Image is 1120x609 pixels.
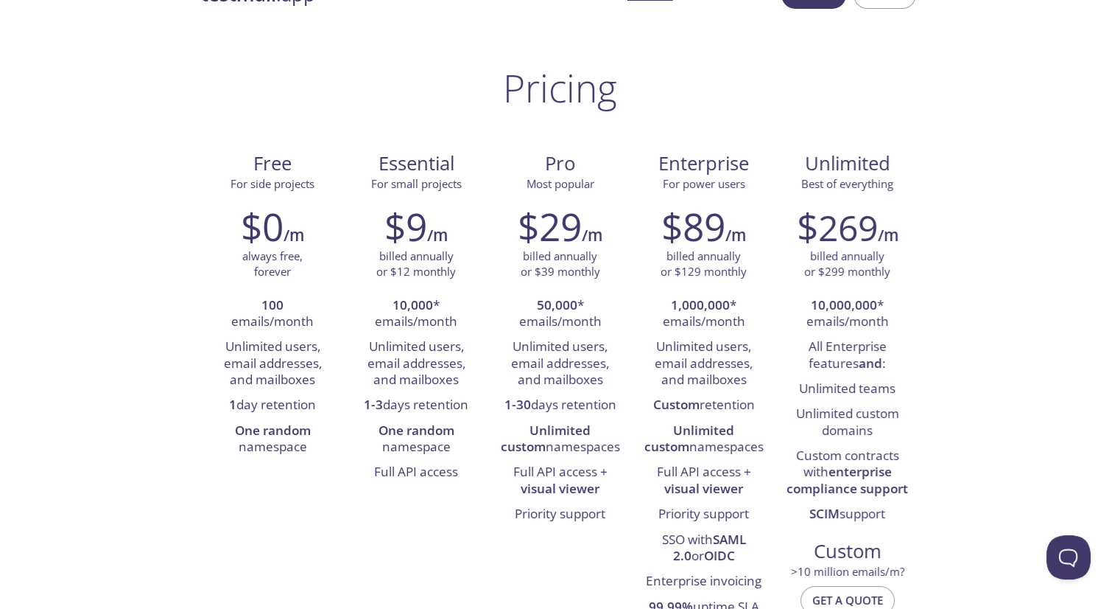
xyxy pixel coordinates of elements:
h2: $9 [384,204,427,248]
li: namespaces [643,419,764,461]
p: billed annually or $299 monthly [804,248,890,280]
li: Custom contracts with [786,444,908,502]
li: Unlimited users, email addresses, and mailboxes [643,335,764,393]
li: emails/month [212,293,334,335]
strong: enterprise compliance support [786,463,908,496]
strong: 1,000,000 [671,296,730,313]
li: Unlimited custom domains [786,402,908,444]
li: Unlimited users, email addresses, and mailboxes [356,335,477,393]
strong: and [859,355,882,372]
strong: 1 [229,396,236,413]
h6: /m [878,223,898,248]
p: billed annually or $129 monthly [661,248,747,280]
li: support [786,502,908,527]
strong: 100 [261,296,283,313]
span: Most popular [526,176,594,191]
li: Full API access + [499,460,621,502]
li: Unlimited teams [786,377,908,402]
span: Unlimited [805,150,890,176]
li: All Enterprise features : [786,335,908,377]
p: billed annually or $39 monthly [521,248,600,280]
li: * emails/month [643,293,764,335]
li: * emails/month [786,293,908,335]
li: * emails/month [499,293,621,335]
li: namespaces [499,419,621,461]
h6: /m [427,223,448,248]
span: For small projects [371,176,462,191]
strong: 50,000 [537,296,577,313]
strong: 1-3 [364,396,383,413]
li: Priority support [499,502,621,527]
h2: $89 [661,204,725,248]
li: retention [643,393,764,418]
p: billed annually or $12 monthly [376,248,456,280]
h6: /m [283,223,304,248]
li: day retention [212,393,334,418]
li: * emails/month [356,293,477,335]
iframe: Help Scout Beacon - Open [1046,535,1091,580]
li: Unlimited users, email addresses, and mailboxes [212,335,334,393]
span: Free [213,151,333,176]
span: Custom [787,539,907,564]
li: days retention [356,393,477,418]
li: Enterprise invoicing [643,569,764,594]
strong: SAML 2.0 [673,531,746,564]
strong: One random [378,422,454,439]
h6: /m [725,223,746,248]
strong: SCIM [809,505,839,522]
li: Full API access [356,460,477,485]
span: 269 [818,203,878,251]
h1: Pricing [503,66,617,110]
li: namespace [212,419,334,461]
h2: $29 [518,204,582,248]
strong: 10,000 [392,296,433,313]
h2: $0 [241,204,283,248]
strong: visual viewer [521,480,599,497]
span: For power users [663,176,745,191]
span: Best of everything [801,176,893,191]
li: namespace [356,419,477,461]
strong: visual viewer [664,480,743,497]
span: Enterprise [644,151,764,176]
strong: 1-30 [504,396,531,413]
strong: 10,000,000 [811,296,877,313]
span: Essential [356,151,476,176]
h6: /m [582,223,602,248]
strong: Unlimited custom [644,422,735,455]
strong: OIDC [704,547,735,564]
span: For side projects [230,176,314,191]
li: days retention [499,393,621,418]
li: Unlimited users, email addresses, and mailboxes [499,335,621,393]
span: Pro [500,151,620,176]
li: Full API access + [643,460,764,502]
strong: Custom [653,396,700,413]
span: > 10 million emails/m? [791,564,904,579]
p: always free, forever [242,248,303,280]
strong: One random [235,422,311,439]
li: Priority support [643,502,764,527]
li: SSO with or [643,528,764,570]
h2: $ [797,204,878,248]
strong: Unlimited custom [501,422,591,455]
